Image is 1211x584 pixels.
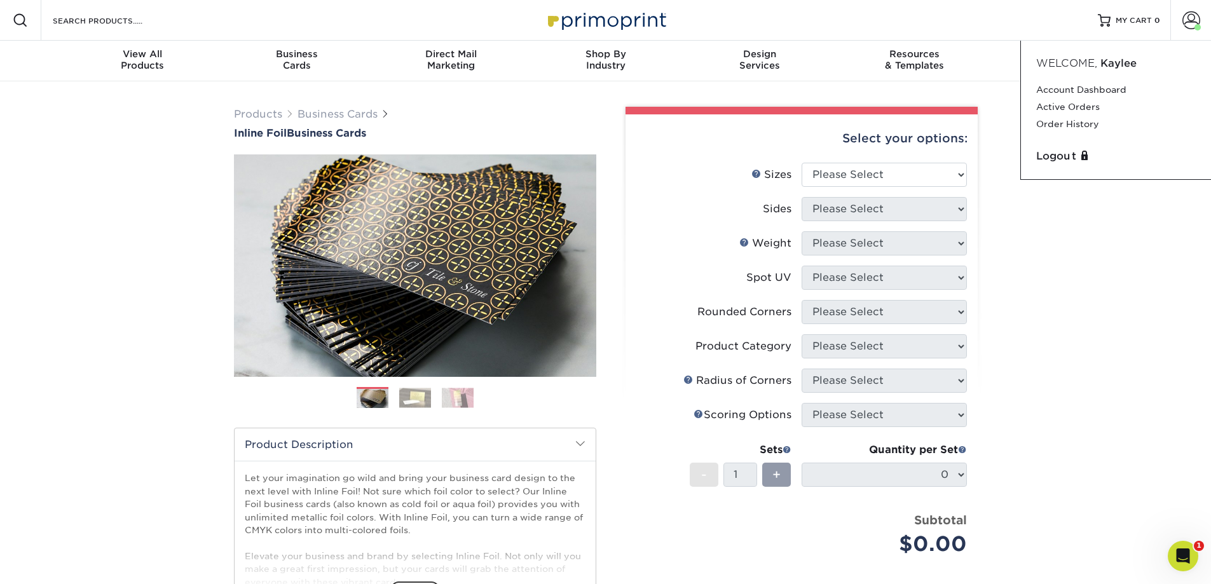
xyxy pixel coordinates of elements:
strong: Subtotal [914,513,967,527]
div: Sides [763,201,791,217]
div: Scoring Options [694,407,791,423]
a: Account Dashboard [1036,81,1196,98]
a: BusinessCards [219,41,374,81]
span: Inline Foil [234,127,287,139]
h1: Business Cards [234,127,596,139]
a: Products [234,108,282,120]
div: Weight [739,236,791,251]
span: MY CART [1116,15,1152,26]
span: Welcome, [1036,57,1097,69]
div: & Support [992,48,1146,71]
input: SEARCH PRODUCTS..... [51,13,175,28]
a: Inline FoilBusiness Cards [234,127,596,139]
div: Sets [690,442,791,458]
iframe: Intercom live chat [1168,541,1198,571]
div: Marketing [374,48,528,71]
span: + [772,465,781,484]
span: 1 [1194,541,1204,551]
a: DesignServices [683,41,837,81]
span: Resources [837,48,992,60]
div: Cards [219,48,374,71]
div: Select your options: [636,114,968,163]
div: Rounded Corners [697,304,791,320]
img: Inline Foil 01 [234,85,596,447]
img: Primoprint [542,6,669,34]
img: Business Cards 03 [442,388,474,407]
a: Direct MailMarketing [374,41,528,81]
span: Direct Mail [374,48,528,60]
span: 0 [1154,16,1160,25]
span: Business [219,48,374,60]
img: Business Cards 02 [399,388,431,407]
div: Product Category [695,339,791,354]
a: Shop ByIndustry [528,41,683,81]
a: View AllProducts [65,41,220,81]
span: Kaylee [1100,57,1137,69]
div: Industry [528,48,683,71]
span: Contact [992,48,1146,60]
a: Resources& Templates [837,41,992,81]
div: & Templates [837,48,992,71]
span: - [701,465,707,484]
a: Contact& Support [992,41,1146,81]
div: Products [65,48,220,71]
div: Quantity per Set [802,442,967,458]
a: Active Orders [1036,98,1196,116]
span: Shop By [528,48,683,60]
a: Order History [1036,116,1196,133]
a: Logout [1036,149,1196,164]
div: Spot UV [746,270,791,285]
span: View All [65,48,220,60]
div: Radius of Corners [683,373,791,388]
img: Business Cards 01 [357,383,388,414]
div: Sizes [751,167,791,182]
div: Services [683,48,837,71]
a: Business Cards [298,108,378,120]
div: $0.00 [811,529,967,559]
h2: Product Description [235,428,596,461]
span: Design [683,48,837,60]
